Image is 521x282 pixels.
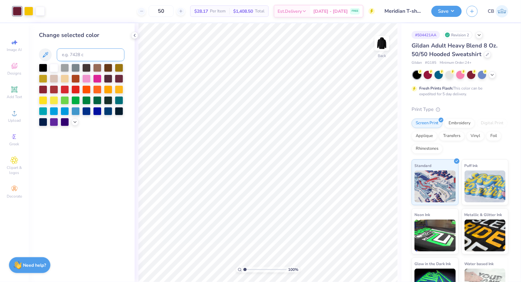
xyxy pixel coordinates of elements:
a: CB [488,5,508,18]
div: Screen Print [412,119,443,128]
button: Save [431,6,462,17]
span: Neon Ink [414,211,430,218]
div: Change selected color [39,31,124,40]
div: Embroidery [444,119,475,128]
span: Image AI [7,47,22,52]
strong: Fresh Prints Flash: [419,86,453,91]
div: Vinyl [466,131,484,141]
img: Chhavi Bansal [496,5,508,18]
span: $28.17 [194,8,208,15]
span: Total [255,8,264,15]
div: Rhinestones [412,144,443,154]
input: e.g. 7428 c [57,48,124,61]
img: Metallic & Glitter Ink [465,220,506,251]
span: Add Text [7,94,22,99]
span: Designs [7,71,21,76]
span: $1,408.50 [233,8,253,15]
div: Revision 2 [443,31,473,39]
span: Est. Delivery [278,8,302,15]
span: Clipart & logos [3,165,26,175]
div: Back [378,53,386,59]
img: Back [376,37,388,50]
span: CB [488,8,494,15]
span: Water based Ink [465,260,494,267]
span: Per Item [210,8,226,15]
span: # G185 [425,60,436,66]
span: 100 % [288,267,298,272]
span: Puff Ink [465,162,478,169]
div: Digital Print [477,119,508,128]
img: Neon Ink [414,220,456,251]
strong: Need help? [23,262,46,268]
span: [DATE] - [DATE] [313,8,348,15]
img: Standard [414,170,456,202]
div: This color can be expedited for 5 day delivery. [419,85,498,97]
span: Gildan Adult Heavy Blend 8 Oz. 50/50 Hooded Sweatshirt [412,42,497,58]
div: Foil [486,131,501,141]
input: Untitled Design [380,5,427,18]
span: Decorate [7,194,22,199]
div: Print Type [412,106,508,113]
div: Transfers [439,131,465,141]
input: – – [149,5,174,17]
span: Metallic & Glitter Ink [465,211,502,218]
div: Applique [412,131,437,141]
span: Upload [8,118,21,123]
span: FREE [352,9,358,13]
span: Greek [10,141,19,147]
img: Puff Ink [465,170,506,202]
span: Gildan [412,60,422,66]
span: Glow in the Dark Ink [414,260,451,267]
span: Standard [414,162,431,169]
span: Minimum Order: 24 + [440,60,472,66]
div: # 504421AA [412,31,440,39]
